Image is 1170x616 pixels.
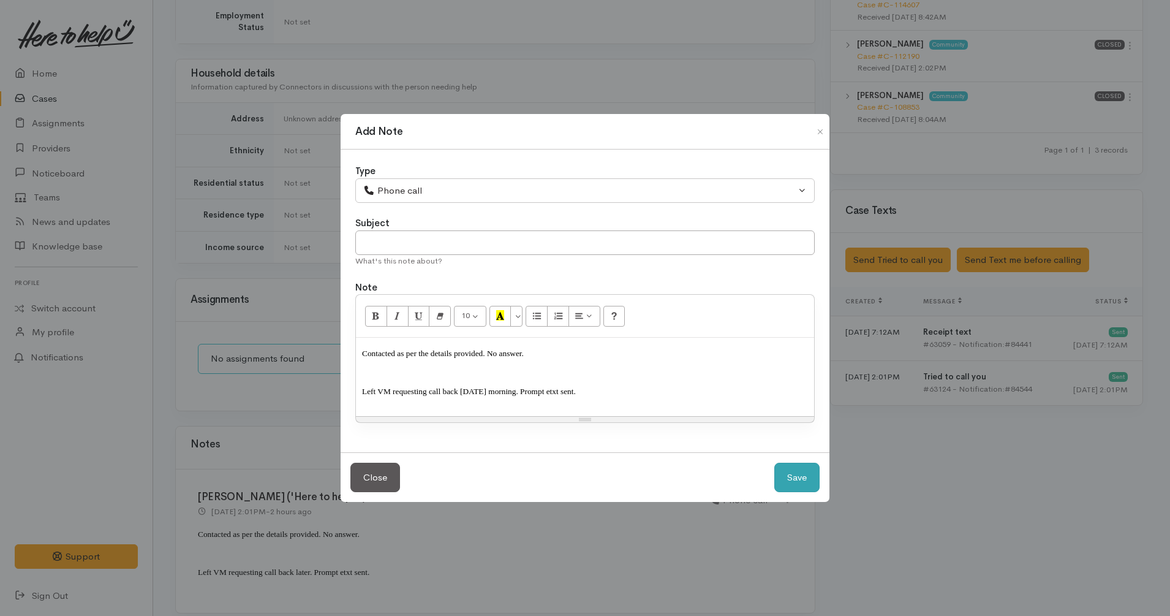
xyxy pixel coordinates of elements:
[387,306,409,327] button: Italic (CTRL+I)
[603,306,625,327] button: Help
[356,417,814,422] div: Resize
[350,463,400,493] button: Close
[510,306,523,327] button: More Color
[355,255,815,267] div: What's this note about?
[362,387,576,396] span: Left VM requesting call back [DATE] morning. Prompt etxt sent.
[568,306,600,327] button: Paragraph
[365,306,387,327] button: Bold (CTRL+B)
[810,124,830,139] button: Close
[355,216,390,230] label: Subject
[355,124,402,140] h1: Add Note
[355,164,376,178] label: Type
[408,306,430,327] button: Underline (CTRL+U)
[526,306,548,327] button: Unordered list (CTRL+SHIFT+NUM7)
[362,349,524,358] span: Contacted as per the details provided. No answer.
[454,306,486,327] button: Font Size
[363,184,796,198] div: Phone call
[429,306,451,327] button: Remove Font Style (CTRL+\)
[547,306,569,327] button: Ordered list (CTRL+SHIFT+NUM8)
[774,463,820,493] button: Save
[461,310,470,321] span: 10
[489,306,511,327] button: Recent Color
[355,178,815,203] button: Phone call
[355,281,377,295] label: Note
